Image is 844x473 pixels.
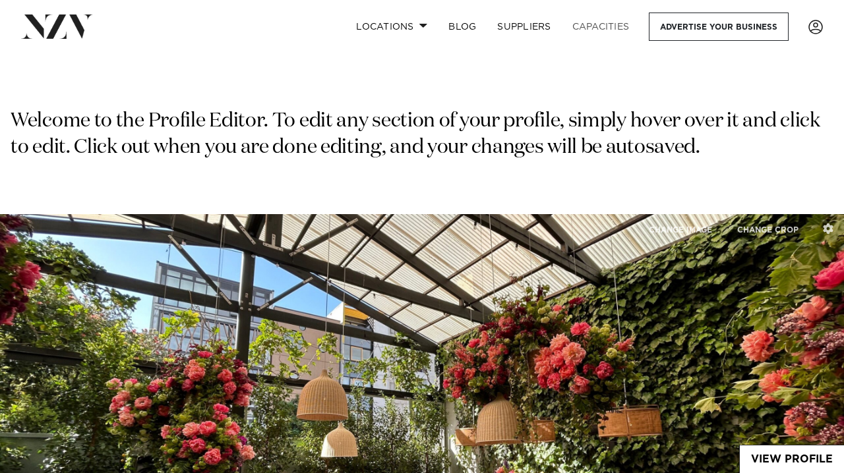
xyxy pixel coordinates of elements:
a: Locations [346,13,438,41]
a: View Profile [740,445,844,473]
a: Advertise your business [649,13,789,41]
button: CHANGE CROP [726,215,810,244]
a: SUPPLIERS [487,13,561,41]
a: BLOG [438,13,487,41]
p: Welcome to the Profile Editor. To edit any section of your profile, simply hover over it and clic... [11,109,826,161]
button: CHANGE IMAGE [638,215,723,244]
a: Capacities [562,13,640,41]
img: nzv-logo.png [21,14,93,38]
